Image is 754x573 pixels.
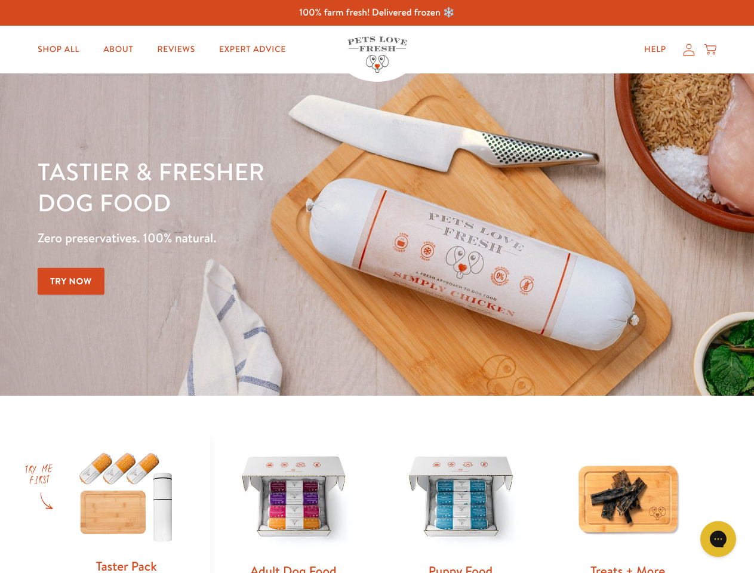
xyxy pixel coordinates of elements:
[347,36,407,73] img: Pets Love Fresh
[210,38,296,61] a: Expert Advice
[147,38,204,61] a: Reviews
[694,517,742,561] iframe: Gorgias live chat messenger
[635,38,676,61] a: Help
[38,268,104,295] a: Try Now
[94,38,143,61] a: About
[28,38,89,61] a: Shop All
[38,227,490,249] p: Zero preservatives. 100% natural.
[38,156,490,218] h1: Tastier & fresher dog food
